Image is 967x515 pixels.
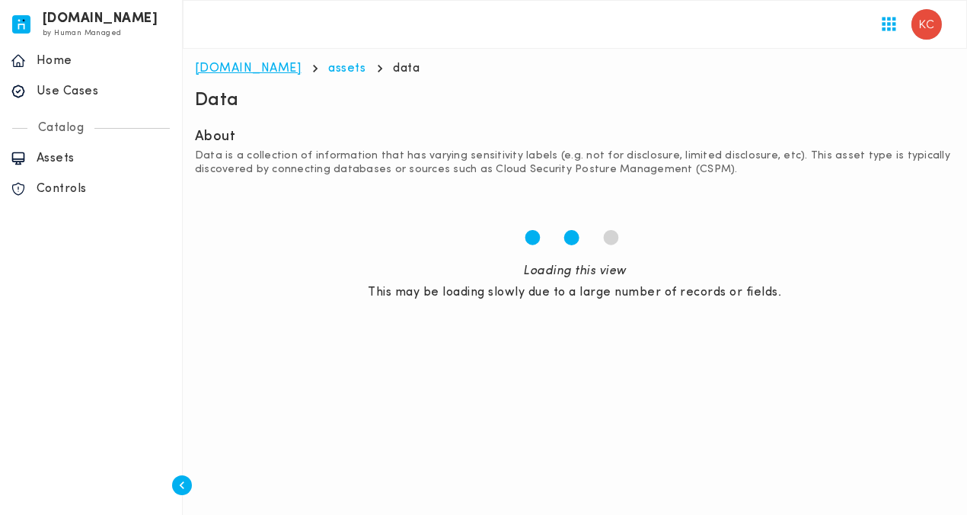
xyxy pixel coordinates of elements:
button: User [905,3,948,46]
p: data [394,61,420,76]
nav: breadcrumb [195,61,955,76]
p: Use Cases [37,84,171,99]
p: Data is a collection of information that has varying sensitivity labels (e.g. not for disclosure,... [195,149,955,177]
h4: Data [195,88,239,113]
p: Controls [37,181,171,197]
a: assets [329,62,366,75]
p: Assets [37,151,171,166]
img: Kristofferson Campilan [911,9,942,40]
img: invicta.io [12,15,30,34]
p: Home [37,53,171,69]
h6: About [195,128,236,146]
div: Loading this view [369,264,782,279]
h6: [DOMAIN_NAME] [43,14,158,24]
p: Catalog [27,120,95,136]
span: by Human Managed [43,29,121,37]
a: [DOMAIN_NAME] [195,62,302,75]
div: This may be loading slowly due to a large number of records or fields. [369,285,782,300]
